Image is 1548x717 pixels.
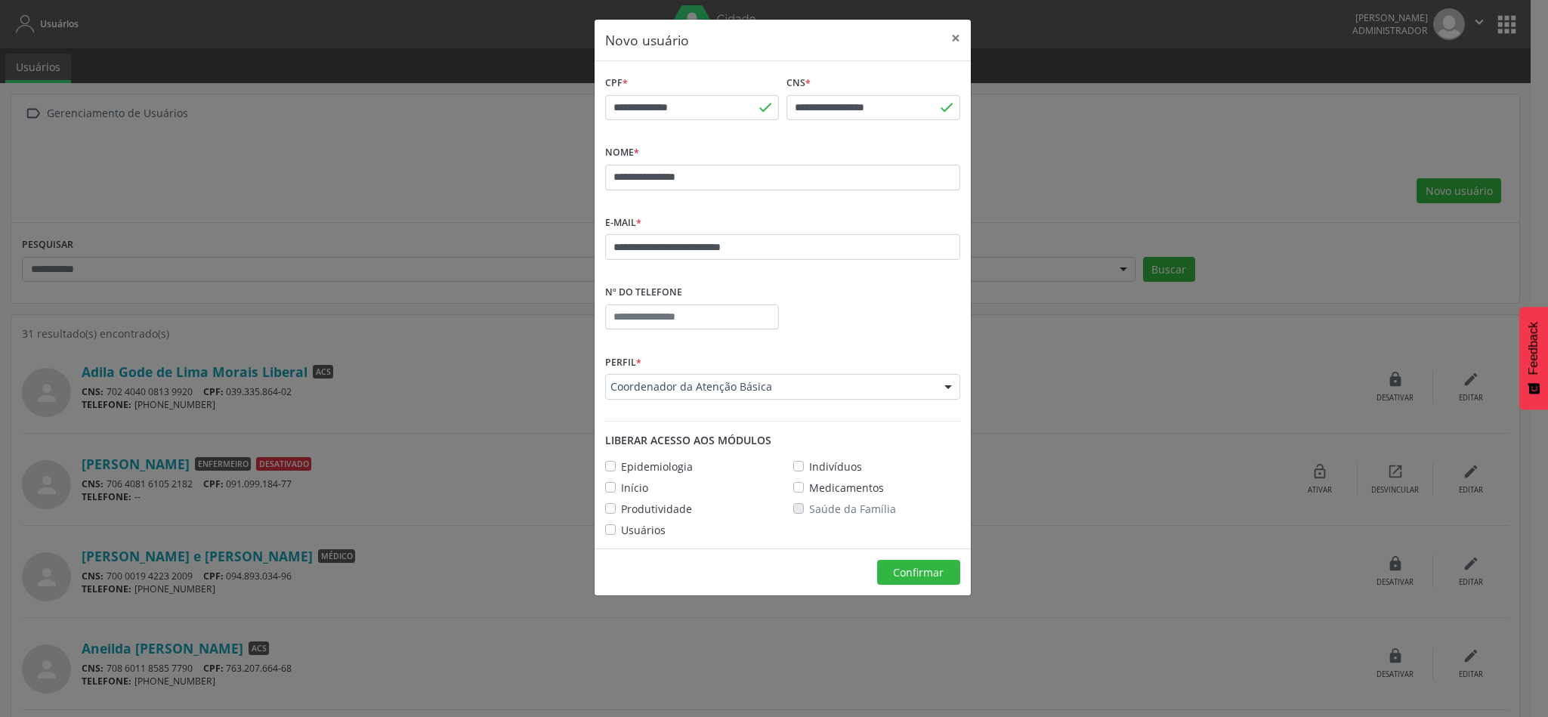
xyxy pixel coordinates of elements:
[605,212,641,235] label: E-mail
[893,565,944,579] span: Confirmar
[621,522,666,538] label: Usuários
[605,30,689,50] h5: Novo usuário
[610,379,929,394] span: Coordenador da Atenção Básica
[877,560,960,586] button: Confirmar
[605,72,628,95] label: CPF
[605,281,682,304] label: Nº do Telefone
[605,351,641,374] label: Perfil
[621,480,648,496] label: Início
[605,141,639,165] label: Nome
[938,99,955,116] span: done
[809,501,896,517] label: Saúde da Família
[621,501,692,517] label: Produtividade
[621,459,693,474] label: Epidemiologia
[809,480,884,496] label: Medicamentos
[941,20,971,57] button: Close
[786,72,811,95] label: CNS
[605,432,960,448] div: Liberar acesso aos módulos
[757,99,774,116] span: done
[809,459,862,474] label: Indivíduos
[1519,307,1548,409] button: Feedback - Mostrar pesquisa
[1527,322,1540,375] span: Feedback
